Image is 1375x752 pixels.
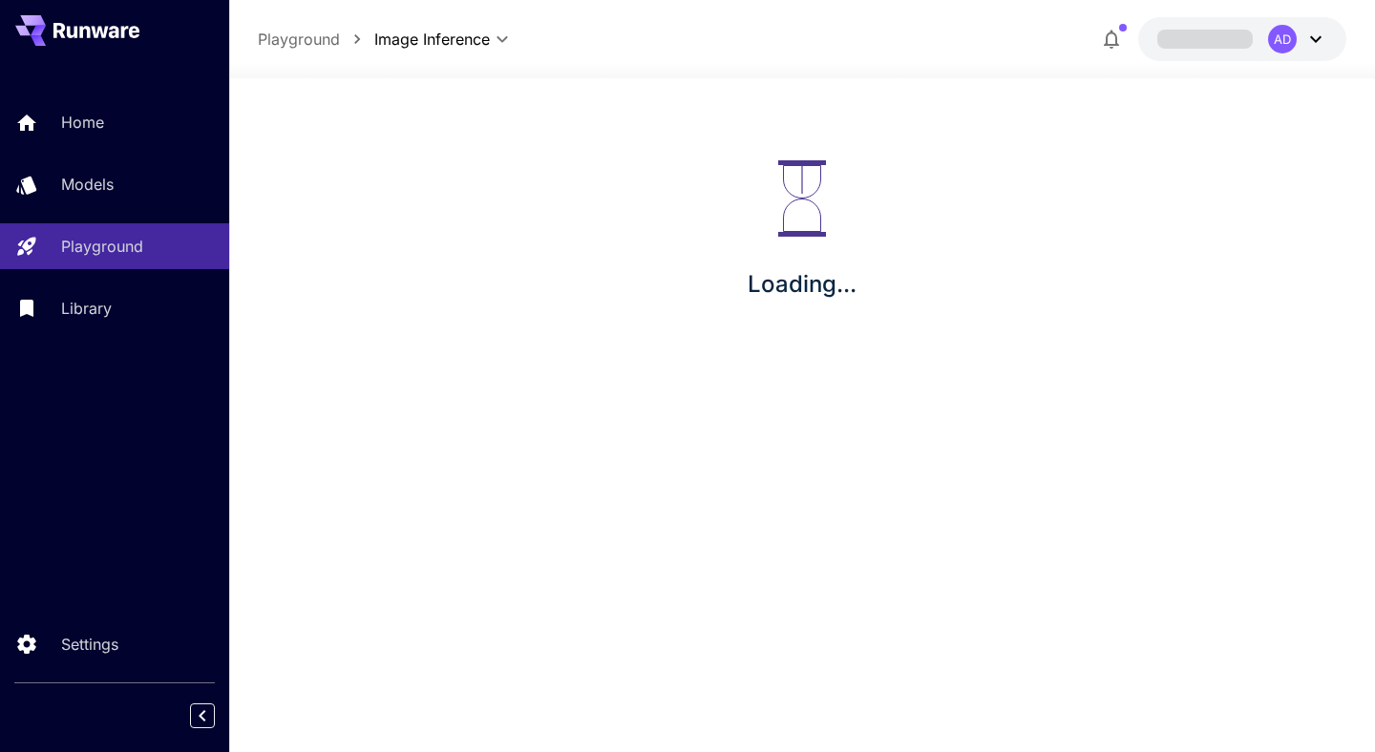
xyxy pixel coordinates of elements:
button: AD [1138,17,1346,61]
button: Collapse sidebar [190,703,215,728]
div: Collapse sidebar [204,699,229,733]
p: Models [61,173,114,196]
a: Playground [258,28,340,51]
p: Playground [61,235,143,258]
div: AD [1268,25,1297,53]
nav: breadcrumb [258,28,374,51]
p: Library [61,297,112,320]
p: Loading... [748,267,857,302]
p: Settings [61,633,118,656]
p: Home [61,111,104,134]
span: Image Inference [374,28,490,51]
